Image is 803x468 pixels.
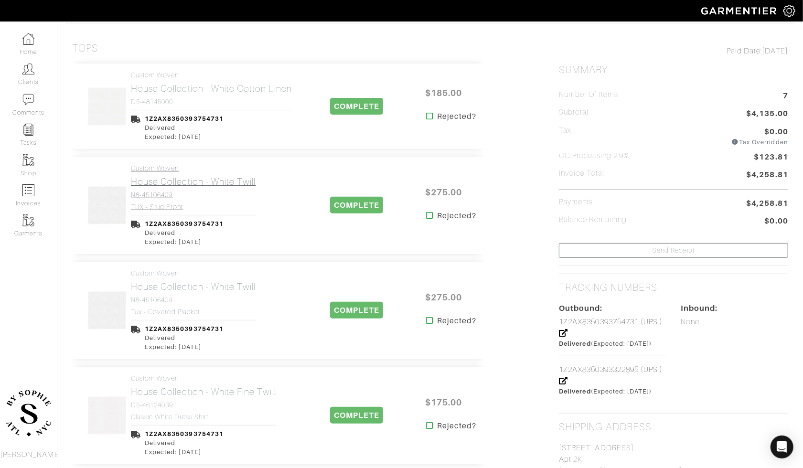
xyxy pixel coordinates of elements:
h4: D5-46124039 [131,401,276,409]
a: Custom Woven House Collection - White Cotton Linen D5-48145000 [131,71,292,106]
h2: Tracking numbers [559,282,657,294]
h4: Classic White Dress Shirt [131,413,276,421]
h5: Balance Remaining [559,215,627,224]
h4: Custom Woven [131,374,276,383]
a: 1Z2AX8350393754731 [145,115,224,122]
strong: Rejected? [437,210,476,222]
div: [DATE] [559,45,788,57]
span: COMPLETE [330,197,383,213]
h2: House Collection - White Twill [131,176,256,187]
span: Delivered [559,388,590,395]
h4: Custom Woven [131,71,292,79]
h5: Tax [559,126,571,143]
h4: tux - covered placket [131,308,256,316]
div: Expected: [DATE] [145,342,224,351]
strong: Rejected? [437,111,476,122]
span: COMPLETE [330,407,383,424]
span: $123.81 [754,151,788,164]
span: 7 [783,90,788,103]
a: 1Z2AX8350393754731 [145,220,224,227]
span: $4,135.00 [747,108,788,121]
a: 1Z2AX8350393754731 (UPS ) [559,318,663,338]
a: Custom Woven House Collection - White Twill N8-45106409 TUX - stud front [131,164,256,211]
div: Open Intercom Messenger [771,436,793,458]
h5: Number of Items [559,90,618,99]
img: gear-icon-white-bd11855cb880d31180b6d7d6211b90ccbf57a29d726f0c71d8c61bd08dd39cc2.png [783,5,795,17]
div: Expected: [DATE] [145,447,224,457]
div: None [674,303,795,396]
img: SBH5vfy3K4ukctxGZvoeQCWw.png [87,185,127,225]
a: 1Z2AX8350393754731 [145,430,224,437]
a: 1Z2AX8350393754731 [145,325,224,332]
a: Send Receipt [559,243,788,258]
img: garmentier-logo-header-white-b43fb05a5012e4ada735d5af1a66efaba907eab6374d6393d1fbf88cb4ef424d.png [696,2,783,19]
img: garments-icon-b7da505a4dc4fd61783c78ac3ca0ef83fa9d6f193b1c9dc38574b1d14d53ca28.png [22,214,34,226]
h5: Invoice Total [559,169,604,178]
h4: N8-45106409 [131,191,256,199]
span: Paid Date: [727,47,762,55]
h2: House Collection - White Fine Twill [131,386,276,397]
img: garments-icon-b7da505a4dc4fd61783c78ac3ca0ef83fa9d6f193b1c9dc38574b1d14d53ca28.png [22,154,34,166]
div: Delivered [145,438,224,447]
span: $0.00 [765,126,788,138]
img: 89f3LH4fyUG8nC6hkV4JvoGi [87,290,127,330]
img: orders-icon-0abe47150d42831381b5fb84f609e132dff9fe21cb692f30cb5eec754e2cba89.png [22,184,34,196]
img: dashboard-icon-dbcd8f5a0b271acd01030246c82b418ddd0df26cd7fceb0bd07c9910d44c42f6.png [22,33,34,45]
div: Expected: [DATE] [145,132,224,141]
span: Delivered [559,340,590,347]
div: Delivered [145,123,224,132]
div: Outbound: [559,303,666,314]
h2: Summary [559,64,788,76]
h2: House Collection - White Cotton Linen [131,83,292,94]
img: comment-icon-a0a6a9ef722e966f86d9cbdc48e553b5cf19dbc54f86b18d962a5391bc8f6eb6.png [22,94,34,106]
h3: Tops [72,43,98,54]
img: reminder-icon-8004d30b9f0a5d33ae49ab947aed9ed385cf756f9e5892f1edd6e32f2345188e.png [22,124,34,136]
img: 4SBQpf5crduEJMwQ2CRoVHaB [87,86,127,127]
h5: Subtotal [559,108,589,117]
h4: N8-45106409 [131,296,256,304]
div: Tax Overridden [731,138,788,147]
h5: Payments [559,198,593,207]
img: clients-icon-6bae9207a08558b7cb47a8932f037763ab4055f8c8b6bfacd5dc20c3e0201464.png [22,63,34,75]
span: $275.00 [415,182,472,202]
img: udYE4eAZ5YCyCGsHkzRayQit [87,395,127,436]
h5: CC Processing 2.9% [559,151,629,160]
div: Expected: [DATE] [145,237,224,246]
strong: Rejected? [437,315,476,327]
h4: TUX - stud front [131,203,256,211]
h2: Shipping Address [559,421,652,433]
strong: Rejected? [437,420,476,432]
div: (Expected: [DATE]) [559,339,666,348]
span: COMPLETE [330,98,383,115]
div: Delivered [145,333,224,342]
h4: Custom Woven [131,164,256,172]
h4: D5-48145000 [131,98,292,106]
h4: Custom Woven [131,269,256,277]
a: Custom Woven House Collection - White Fine Twill D5-46124039 Classic White Dress Shirt [131,374,276,421]
span: $0.00 [765,215,788,228]
span: COMPLETE [330,302,383,319]
span: $175.00 [415,392,472,413]
h2: House Collection - White Twill [131,281,256,292]
span: $4,258.81 [747,169,788,182]
span: $275.00 [415,287,472,308]
span: $4,258.81 [747,198,788,209]
div: Inbound: [681,303,788,314]
a: Custom Woven House Collection - White Twill N8-45106409 tux - covered placket [131,269,256,316]
div: Delivered [145,228,224,237]
div: (Expected: [DATE]) [559,387,666,396]
span: $185.00 [415,83,472,103]
a: 1Z2AX8350393322895 (UPS ) [559,365,663,385]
